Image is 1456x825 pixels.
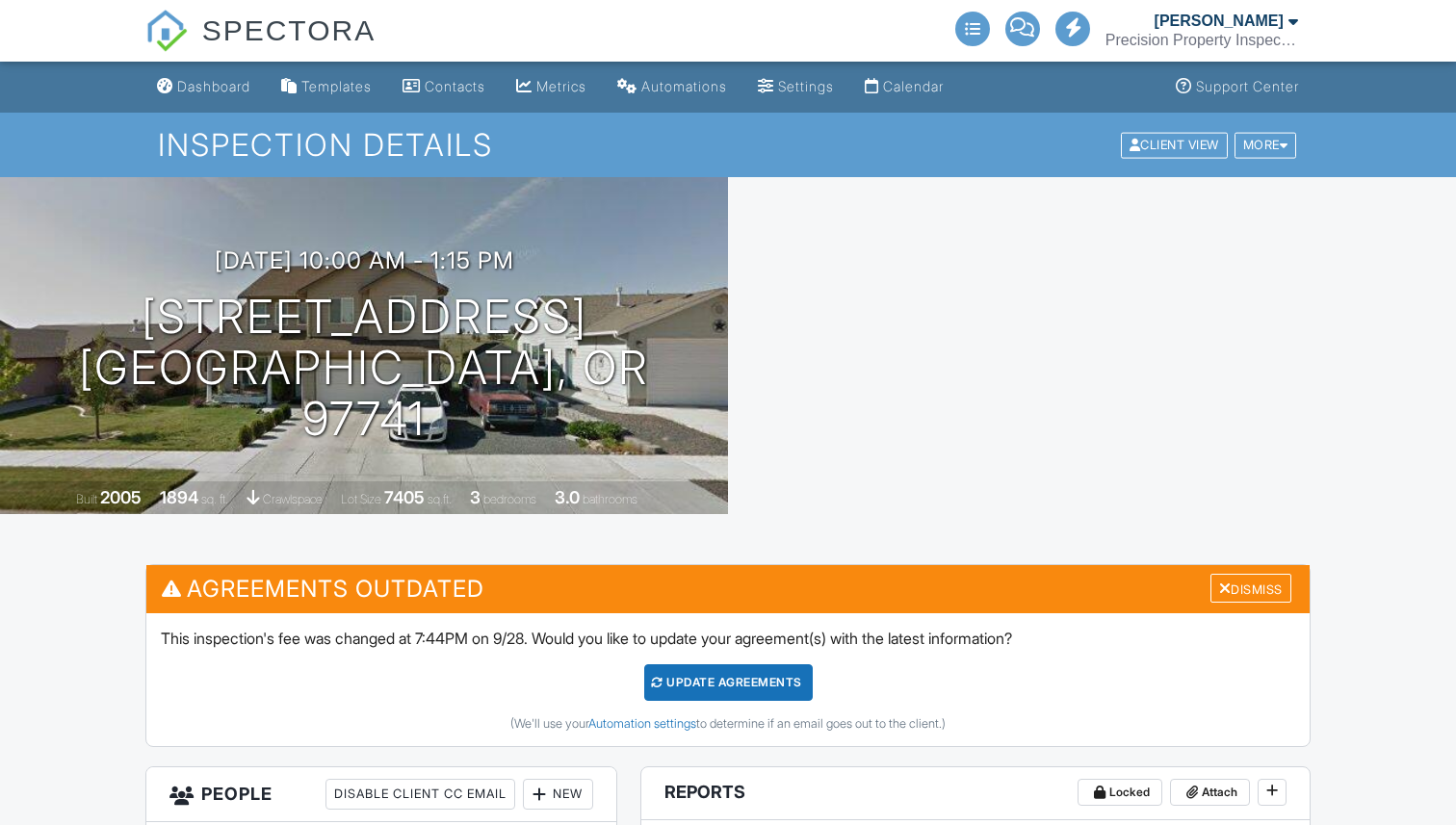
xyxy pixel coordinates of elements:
[470,487,481,507] div: 3
[1196,78,1299,94] div: Support Center
[100,487,142,507] div: 2005
[555,487,580,507] div: 3.0
[146,613,1310,746] div: This inspection's fee was changed at 7:44PM on 9/28. Would you like to update your agreement(s) w...
[778,78,834,94] div: Settings
[508,69,594,105] a: Metrics
[301,78,372,94] div: Templates
[202,10,377,50] span: SPECTORA
[483,492,536,506] span: bedrooms
[644,664,813,701] div: Update Agreements
[177,78,250,94] div: Dashboard
[201,492,228,506] span: sq. ft.
[325,779,515,810] div: Disable Client CC Email
[384,487,425,507] div: 7405
[641,78,727,94] div: Automations
[1121,132,1228,158] div: Client View
[583,492,637,506] span: bathrooms
[523,779,593,810] div: New
[1210,574,1291,604] div: Dismiss
[145,10,188,52] img: The Best Home Inspection Software - Spectora
[610,69,735,105] a: Automations (Advanced)
[883,78,944,94] div: Calendar
[215,247,514,273] h3: [DATE] 10:00 am - 1:15 pm
[160,487,198,507] div: 1894
[588,716,696,731] a: Automation settings
[1235,132,1297,158] div: More
[31,292,697,444] h1: [STREET_ADDRESS] [GEOGRAPHIC_DATA], OR 97741
[273,69,379,105] a: Templates
[857,69,951,105] a: Calendar
[149,69,258,105] a: Dashboard
[750,69,842,105] a: Settings
[1168,69,1307,105] a: Support Center
[76,492,97,506] span: Built
[158,128,1298,162] h1: Inspection Details
[341,492,381,506] span: Lot Size
[161,716,1295,732] div: (We'll use your to determine if an email goes out to the client.)
[145,29,376,64] a: SPECTORA
[146,767,616,822] h3: People
[146,565,1310,612] h3: Agreements Outdated
[1119,137,1233,151] a: Client View
[1105,31,1298,50] div: Precision Property Inspection
[428,492,452,506] span: sq.ft.
[536,78,586,94] div: Metrics
[1155,12,1284,31] div: [PERSON_NAME]
[425,78,485,94] div: Contacts
[263,492,323,506] span: crawlspace
[395,69,493,105] a: Contacts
